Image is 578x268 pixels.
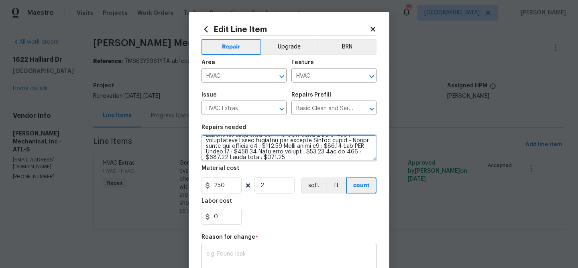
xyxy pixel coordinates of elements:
[201,92,217,98] h5: Issue
[301,177,326,193] button: sqft
[366,103,377,115] button: Open
[201,39,261,55] button: Repair
[201,198,232,204] h5: Labor cost
[261,39,318,55] button: Upgrade
[291,92,331,98] h5: Repairs Prefill
[201,25,369,34] h2: Edit Line Item
[346,177,377,193] button: count
[317,39,377,55] button: BRN
[366,71,377,82] button: Open
[326,177,346,193] button: ft
[201,125,246,130] h5: Repairs needed
[201,234,255,240] h5: Reason for change
[276,71,287,82] button: Open
[291,60,314,65] h5: Feature
[276,103,287,115] button: Open
[201,165,239,171] h5: Material cost
[201,135,377,161] textarea: Lore Ipsumdo ~ Sit ametcons ~ adipisci elitsedd. Eiusmo tempori utl etdol magnaa en $869.95 admi ...
[201,60,215,65] h5: Area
